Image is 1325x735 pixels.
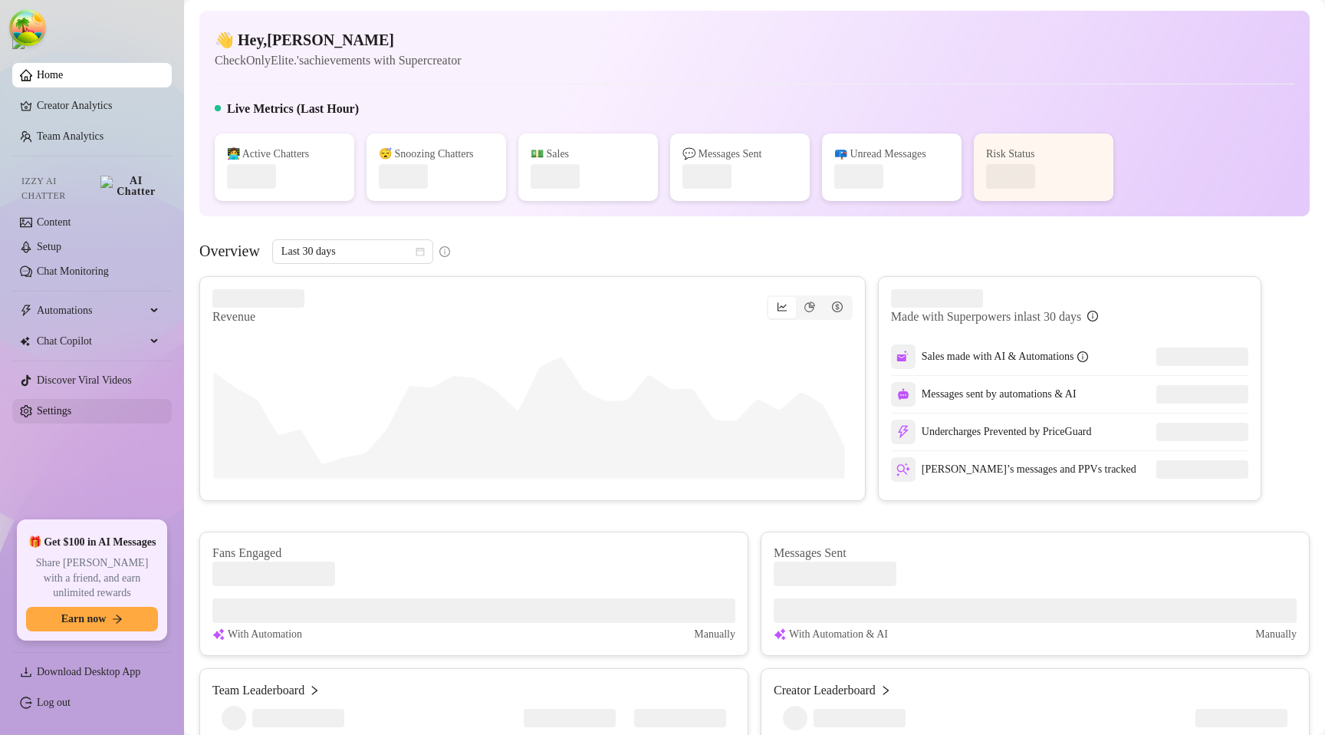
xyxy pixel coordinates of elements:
h4: 👋 Hey, [PERSON_NAME] [215,29,461,51]
div: 👩‍💻 Active Chatters [227,146,342,163]
span: dollar-circle [832,302,843,312]
span: line-chart [777,302,787,312]
article: Manually [694,626,735,643]
img: Chat Copilot [20,336,30,347]
span: thunderbolt [20,305,32,317]
article: With Automation & AI [789,626,888,643]
article: Manually [1255,626,1297,643]
span: Chat Copilot [37,329,146,354]
a: Creator Analytics [37,94,159,118]
article: Team Leaderboard [212,681,304,700]
h5: Live Metrics (Last Hour) [227,100,359,118]
a: Discover Viral Videos [37,374,132,386]
button: Open Tanstack query devtools [12,12,43,43]
a: Content [37,216,71,228]
span: 🎁 Get $100 in AI Messages [28,535,156,550]
span: info-circle [1077,351,1088,362]
article: Overview [199,239,260,262]
span: Earn now [61,613,107,625]
img: svg%3e [896,463,910,476]
span: Last 30 days [281,240,424,263]
img: svg%3e [896,350,910,364]
div: Sales made with AI & Automations [922,348,1088,365]
div: [PERSON_NAME]’s messages and PPVs tracked [891,457,1136,482]
span: Automations [37,298,146,323]
div: Messages sent by automations & AI [891,382,1077,407]
span: info-circle [1087,311,1098,321]
div: 📪 Unread Messages [834,146,949,163]
span: info-circle [439,246,450,257]
img: svg%3e [897,388,909,400]
div: 💵 Sales [531,146,646,163]
div: 😴 Snoozing Chatters [379,146,494,163]
article: Messages Sent [774,545,1297,562]
span: right [309,681,320,700]
img: svg%3e [212,626,225,643]
span: Izzy AI Chatter [21,174,94,203]
div: Risk Status [986,146,1101,163]
span: download [20,666,32,678]
article: Fans Engaged [212,545,735,562]
div: Undercharges Prevented by PriceGuard [891,420,1092,444]
span: arrow-right [112,614,123,625]
img: AI Chatter [100,176,159,197]
article: Revenue [212,308,304,326]
a: Home [37,69,63,81]
a: Setup [37,241,61,252]
article: With Automation [228,626,302,643]
button: Earn nowarrow-right [26,607,158,631]
a: Team Analytics [37,130,104,142]
img: svg%3e [774,626,786,643]
article: Check OnlyElite.'s achievements with Supercreator [215,51,461,70]
span: Share [PERSON_NAME] with a friend, and earn unlimited rewards [26,555,158,601]
div: segmented control [767,295,853,320]
a: Settings [37,405,71,417]
img: svg%3e [896,425,910,439]
article: Creator Leaderboard [774,681,876,700]
span: right [880,681,891,700]
a: Chat Monitoring [37,265,109,277]
span: pie-chart [804,302,815,312]
span: Download Desktop App [37,666,140,677]
span: calendar [416,247,425,256]
a: Log out [37,697,71,708]
article: Made with Superpowers in last 30 days [891,308,1081,326]
div: 💬 Messages Sent [682,146,797,163]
